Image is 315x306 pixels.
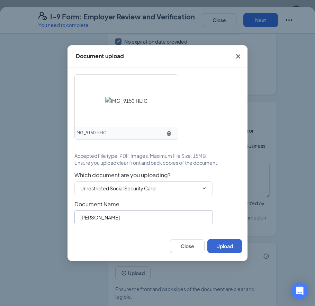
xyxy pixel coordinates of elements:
[234,52,242,61] svg: Cross
[80,184,199,192] input: Select document type
[229,45,247,67] button: Close
[163,128,174,139] button: TrashOutline
[75,130,106,136] span: IMG_9150.HEIC
[201,186,207,191] svg: ChevronDown
[105,97,147,105] img: IMG_9150.HEIC
[166,130,172,136] svg: TrashOutline
[74,172,241,179] span: Which document are you uploading?
[74,159,218,166] span: Ensure you upload clear front and back copies of the document.
[207,239,242,253] button: Upload
[74,201,241,208] span: Document Name
[291,282,308,299] div: Open Intercom Messenger
[170,239,205,253] button: Close
[76,52,124,60] div: Document upload
[74,152,206,159] span: Accepted File type: PDF, Images. Maximum File Size: 15MB
[74,210,213,224] input: Enter document name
